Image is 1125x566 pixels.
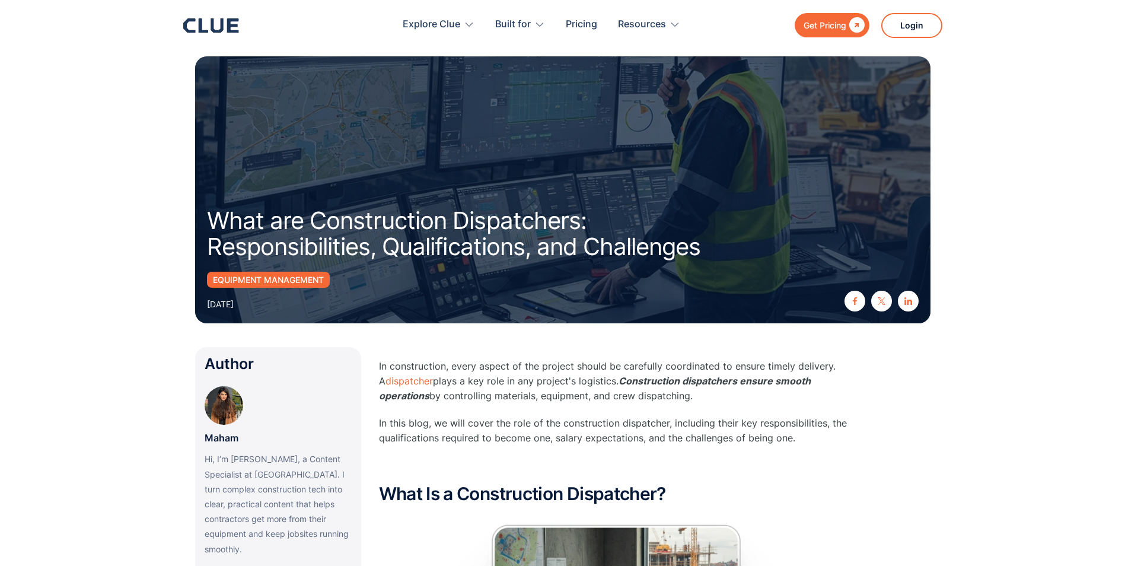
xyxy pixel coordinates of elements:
div: [DATE] [207,297,234,311]
a: Pricing [566,6,597,43]
img: facebook icon [851,297,859,305]
div: Explore Clue [403,6,474,43]
div: Author [205,357,352,371]
div: Built for [495,6,545,43]
p: Hi, I’m [PERSON_NAME], a Content Specialist at [GEOGRAPHIC_DATA]. I turn complex construction tec... [205,451,352,556]
em: Construction dispatchers ensure smooth operations [379,375,811,402]
div: Built for [495,6,531,43]
div: Explore Clue [403,6,460,43]
div: Resources [618,6,680,43]
img: linkedin icon [904,297,912,305]
a: Equipment Management [207,272,330,288]
a: dispatcher [385,375,433,387]
div:  [846,18,865,33]
img: Maham [205,386,243,425]
a: Login [881,13,942,38]
div: Resources [618,6,666,43]
p: Maham [205,431,238,446]
p: In construction, every aspect of the project should be carefully coordinated to ensure timely del... [379,359,853,404]
img: twitter X icon [878,297,885,305]
p: ‍ [379,457,853,472]
h1: What are Construction Dispatchers: Responsibilities, Qualifications, and Challenges [207,208,705,260]
p: In this blog, we will cover the role of the construction dispatcher, including their key responsi... [379,416,853,446]
h2: What Is a Construction Dispatcher? [379,484,853,504]
div: Get Pricing [804,18,846,33]
a: Get Pricing [795,13,869,37]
